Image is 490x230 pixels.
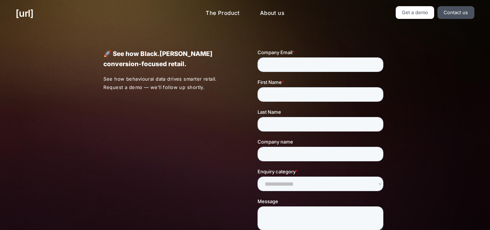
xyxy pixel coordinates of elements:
[200,6,246,20] a: The Product
[16,6,33,20] a: [URL]
[103,75,232,92] p: See how behavioural data drives smarter retail. Request a demo — we’ll follow up shortly.
[103,49,232,69] p: 🚀 See how Black.[PERSON_NAME] conversion-focused retail.
[437,6,474,19] a: Contact us
[254,6,290,20] a: About us
[396,6,435,19] a: Get a demo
